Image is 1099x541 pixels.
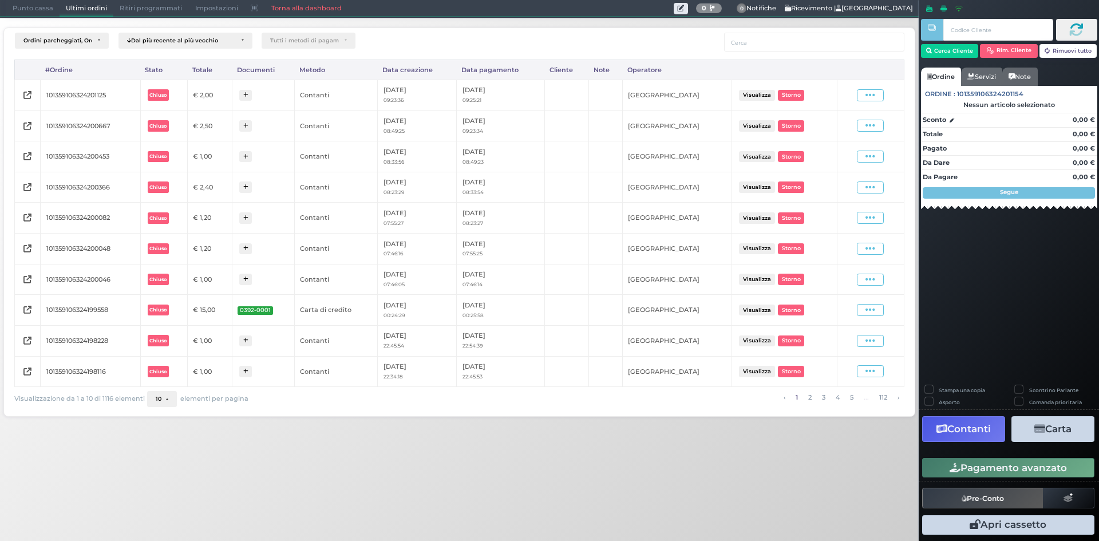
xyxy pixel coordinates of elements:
td: Contanti [294,356,377,387]
span: 0 [737,3,747,14]
a: alla pagina 2 [805,391,815,404]
button: Storno [778,90,804,101]
button: Rim. Cliente [980,44,1038,58]
div: Cliente [545,60,588,80]
td: Contanti [294,141,377,172]
td: € 1,20 [187,234,232,264]
td: 101359106324200048 [41,234,140,264]
small: 08:33:56 [384,159,404,165]
small: 22:45:54 [384,342,404,349]
td: [DATE] [457,325,545,356]
button: Visualizza [739,335,774,346]
button: Rimuovi tutto [1039,44,1097,58]
button: Pagamento avanzato [922,458,1094,477]
small: 09:25:21 [462,97,481,103]
div: elementi per pagina [147,391,248,407]
button: Visualizza [739,274,774,285]
td: [GEOGRAPHIC_DATA] [622,325,732,356]
td: [GEOGRAPHIC_DATA] [622,172,732,203]
button: Storno [778,151,804,162]
span: 10 [156,396,161,402]
a: Note [1002,68,1037,86]
td: [GEOGRAPHIC_DATA] [622,110,732,141]
td: [DATE] [378,234,457,264]
b: Chiuso [149,123,167,129]
button: Visualizza [739,90,774,101]
div: Ordini parcheggiati, Ordini aperti, Ordini chiusi [23,37,92,44]
td: [DATE] [457,110,545,141]
strong: 0,00 € [1073,159,1095,167]
a: pagina successiva [894,391,902,404]
td: Contanti [294,234,377,264]
div: Totale [187,60,232,80]
td: Contanti [294,203,377,234]
button: 10 [147,391,177,407]
small: 08:49:25 [384,128,405,134]
td: 101359106324200667 [41,110,140,141]
td: [GEOGRAPHIC_DATA] [622,141,732,172]
a: alla pagina 112 [876,391,890,404]
td: 101359106324198116 [41,356,140,387]
td: [DATE] [378,80,457,110]
span: Punto cassa [6,1,60,17]
span: Ordine : [925,89,955,99]
td: [DATE] [378,141,457,172]
td: € 1,20 [187,203,232,234]
td: Contanti [294,172,377,203]
a: alla pagina 1 [792,391,801,404]
b: 0 [702,4,706,12]
a: pagina precedente [780,391,788,404]
button: Visualizza [739,212,774,223]
button: Contanti [922,416,1005,442]
td: 101359106324200453 [41,141,140,172]
td: [GEOGRAPHIC_DATA] [622,356,732,387]
strong: Totale [923,130,943,138]
span: 0392-0001 [238,306,273,315]
small: 09:23:34 [462,128,483,134]
td: 101359106324198228 [41,325,140,356]
span: Impostazioni [189,1,244,17]
input: Codice Cliente [943,19,1053,41]
td: [DATE] [457,264,545,295]
button: Ordini parcheggiati, Ordini aperti, Ordini chiusi [15,33,109,49]
div: Stato [140,60,187,80]
div: Nessun articolo selezionato [921,101,1097,109]
td: 101359106324199558 [41,295,140,326]
button: Cerca Cliente [921,44,979,58]
td: Contanti [294,264,377,295]
div: Documenti [232,60,294,80]
td: [GEOGRAPHIC_DATA] [622,264,732,295]
div: Operatore [622,60,732,80]
b: Chiuso [149,307,167,313]
small: 08:23:29 [384,189,404,195]
td: € 2,50 [187,110,232,141]
td: [DATE] [378,110,457,141]
small: 00:25:58 [462,312,484,318]
td: [DATE] [457,172,545,203]
small: 07:46:05 [384,281,405,287]
td: € 1,00 [187,141,232,172]
b: Chiuso [149,184,167,190]
td: [DATE] [378,356,457,387]
div: Metodo [294,60,377,80]
div: Dal più recente al più vecchio [127,37,236,44]
small: 07:55:27 [384,220,404,226]
button: Storno [778,212,804,223]
a: Servizi [961,68,1002,86]
td: [GEOGRAPHIC_DATA] [622,80,732,110]
span: Ritiri programmati [113,1,188,17]
button: Apri cassetto [922,515,1094,535]
td: [DATE] [378,295,457,326]
strong: Sconto [923,115,946,125]
strong: Da Dare [923,159,950,167]
button: Visualizza [739,305,774,315]
td: € 1,00 [187,325,232,356]
td: [DATE] [378,172,457,203]
td: [DATE] [457,295,545,326]
td: [DATE] [457,234,545,264]
small: 22:54:39 [462,342,483,349]
td: 101359106324200366 [41,172,140,203]
small: 08:23:27 [462,220,483,226]
a: alla pagina 4 [832,391,843,404]
label: Asporto [939,398,960,406]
